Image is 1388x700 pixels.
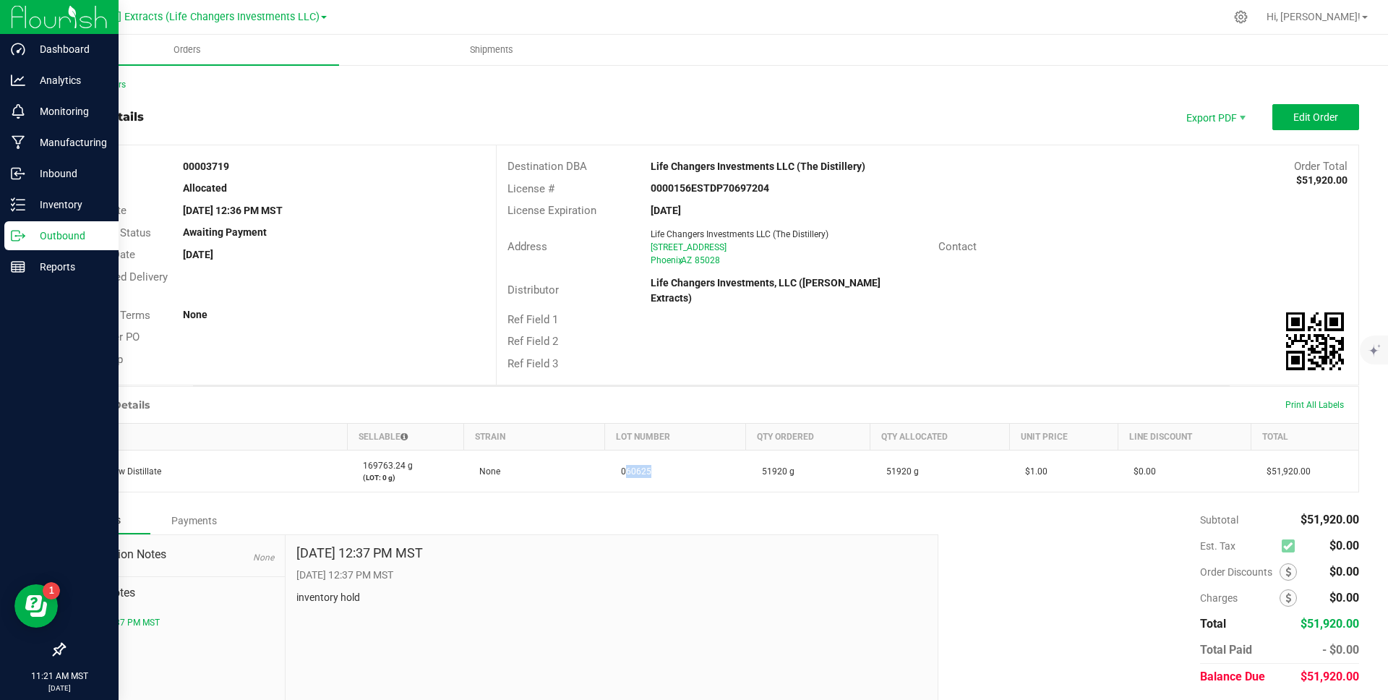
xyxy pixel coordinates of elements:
p: Analytics [25,72,112,89]
span: 85028 [695,255,720,265]
span: Ref Field 2 [507,335,558,348]
inline-svg: Manufacturing [11,135,25,150]
p: inventory hold [296,590,927,605]
th: Qty Ordered [746,424,870,451]
button: Edit Order [1272,104,1359,130]
strong: Awaiting Payment [183,226,267,238]
span: Life Changers Investments LLC (The Distillery) [651,229,828,239]
p: Inventory [25,196,112,213]
span: $0.00 [1329,591,1359,605]
strong: [DATE] 12:36 PM MST [183,205,283,216]
span: License Expiration [507,204,596,217]
span: Charges [1200,592,1280,604]
inline-svg: Analytics [11,73,25,87]
iframe: Resource center [14,584,58,628]
span: AZ [681,255,692,265]
span: $0.00 [1329,539,1359,552]
p: Manufacturing [25,134,112,151]
li: Export PDF [1171,104,1258,130]
th: Strain [463,424,604,451]
span: Total Paid [1200,643,1252,657]
div: Manage settings [1232,10,1250,24]
span: 51920 g [879,466,919,477]
p: Inbound [25,165,112,182]
a: Orders [35,35,339,65]
th: Item [65,424,348,451]
span: None [472,466,500,477]
span: Ref Field 1 [507,313,558,326]
span: Distributor [507,283,559,296]
inline-svg: Dashboard [11,42,25,56]
span: Print All Labels [1285,400,1344,410]
span: Contact [938,240,977,253]
h4: [DATE] 12:37 PM MST [296,546,423,560]
span: License # [507,182,554,195]
th: Sellable [347,424,463,451]
span: Balance Due [1200,670,1265,683]
span: Total [1200,617,1226,631]
p: Outbound [25,227,112,244]
p: (LOT: 0 g) [356,472,455,483]
span: - $0.00 [1322,643,1359,657]
span: , [680,255,681,265]
inline-svg: Inbound [11,166,25,181]
th: Line Discount [1118,424,1251,451]
span: Hi, [PERSON_NAME]! [1267,11,1361,22]
span: Edit Order [1293,111,1338,123]
inline-svg: Outbound [11,229,25,243]
a: Shipments [339,35,643,65]
p: [DATE] 12:37 PM MST [296,568,927,583]
span: Order Notes [75,584,274,602]
span: $1.00 [1018,466,1048,477]
th: Qty Allocated [870,424,1009,451]
span: Orders [154,43,220,56]
strong: [DATE] [651,205,681,216]
inline-svg: Reports [11,260,25,274]
div: Payments [150,508,237,534]
strong: [DATE] [183,249,213,260]
strong: Life Changers Investments, LLC ([PERSON_NAME] Extracts) [651,277,881,304]
inline-svg: Inventory [11,197,25,212]
p: 11:21 AM MST [7,670,112,683]
p: [DATE] [7,683,112,693]
span: $0.00 [1126,466,1156,477]
span: None [253,552,274,563]
span: Phoenix [651,255,682,265]
img: Scan me! [1286,312,1344,370]
span: Calculate excise tax [1282,537,1301,556]
qrcode: 00003719 [1286,312,1344,370]
span: $51,920.00 [1301,513,1359,526]
p: Monitoring [25,103,112,120]
strong: 0000156ESTDP70697204 [651,182,769,194]
span: Destination Notes [75,546,274,563]
strong: None [183,309,207,320]
span: 060625 [614,466,651,477]
strong: Life Changers Investments LLC (The Distillery) [651,161,865,172]
span: [STREET_ADDRESS] [651,242,727,252]
span: 51920 g [755,466,794,477]
th: Total [1251,424,1358,451]
span: Ref Field 3 [507,357,558,370]
span: Order Discounts [1200,566,1280,578]
span: Shipments [450,43,533,56]
span: Destination DBA [507,160,587,173]
strong: Allocated [183,182,227,194]
th: Unit Price [1009,424,1118,451]
span: $51,920.00 [1301,617,1359,631]
p: Reports [25,258,112,276]
span: $0.00 [1329,565,1359,579]
span: $51,920.00 [1301,670,1359,683]
span: [PERSON_NAME] Extracts (Life Changers Investments LLC) [42,11,320,23]
span: Est. Tax [1200,540,1276,552]
strong: $51,920.00 [1296,174,1348,186]
p: Dashboard [25,40,112,58]
inline-svg: Monitoring [11,104,25,119]
span: Subtotal [1200,514,1238,526]
span: Address [507,240,547,253]
span: 169763.24 g [356,461,413,471]
span: $51,920.00 [1259,466,1311,477]
strong: 00003719 [183,161,229,172]
span: Requested Delivery Date [75,270,168,300]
